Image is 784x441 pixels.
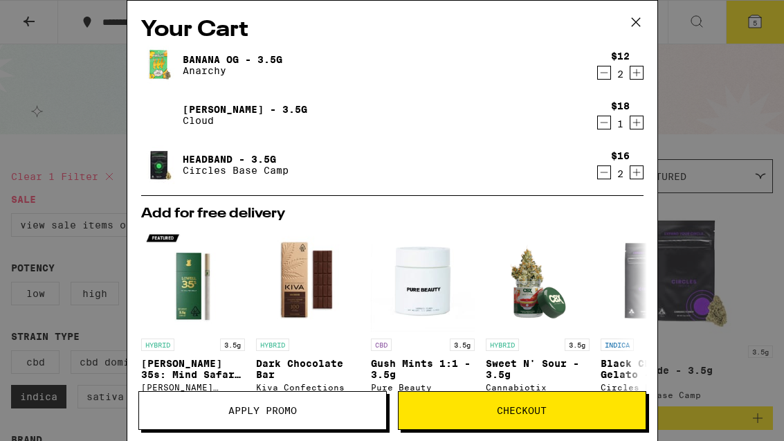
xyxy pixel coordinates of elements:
p: 3.5g [565,339,590,351]
a: Open page for Gush Mints 1:1 - 3.5g from Pure Beauty [371,228,475,411]
p: Gush Mints 1:1 - 3.5g [371,358,475,380]
p: CBD [371,339,392,351]
button: Checkout [398,391,646,430]
div: Kiva Confections [256,383,360,392]
a: [PERSON_NAME] - 3.5g [183,104,307,115]
button: Increment [630,116,644,129]
p: INDICA [601,339,634,351]
div: $16 [611,150,630,161]
span: Checkout [497,406,547,415]
div: $12 [611,51,630,62]
p: 3.5g [220,339,245,351]
button: Apply Promo [138,391,387,430]
p: HYBRID [486,339,519,351]
p: Cloud [183,115,307,126]
img: Banana OG - 3.5g [141,46,180,84]
a: Banana OG - 3.5g [183,54,282,65]
a: Open page for Dark Chocolate Bar from Kiva Confections [256,228,360,411]
p: HYBRID [256,339,289,351]
span: Apply Promo [228,406,297,415]
div: $18 [611,100,630,111]
h2: Your Cart [141,15,644,46]
div: 2 [611,69,630,80]
div: 1 [611,118,630,129]
button: Decrement [597,66,611,80]
p: 3.5g [450,339,475,351]
div: [PERSON_NAME] Farms [141,383,245,392]
button: Increment [630,165,644,179]
p: Black Cherry Gelato - 3.5g [601,358,704,380]
button: Increment [630,66,644,80]
img: Cannabiotix - Sweet N' Sour - 3.5g [486,228,590,332]
div: 2 [611,168,630,179]
h2: Add for free delivery [141,207,644,221]
a: Open page for Sweet N' Sour - 3.5g from Cannabiotix [486,228,590,411]
img: Kiva Confections - Dark Chocolate Bar [256,228,360,332]
div: Pure Beauty [371,383,475,392]
div: Circles Base Camp [601,383,704,392]
div: Cannabiotix [486,383,590,392]
img: Lowell Farms - Lowell 35s: Mind Safari 10-Pack - 3.5g [141,228,245,332]
p: Dark Chocolate Bar [256,358,360,380]
p: Sweet N' Sour - 3.5g [486,358,590,380]
p: Anarchy [183,65,282,76]
img: Headband - 3.5g [141,145,180,184]
img: Pure Beauty - Gush Mints 1:1 - 3.5g [371,228,475,332]
a: Open page for Black Cherry Gelato - 3.5g from Circles Base Camp [601,228,704,411]
p: [PERSON_NAME] 35s: Mind Safari 10-Pack - 3.5g [141,358,245,380]
button: Decrement [597,116,611,129]
img: Mochi Gelato - 3.5g [141,96,180,134]
p: Circles Base Camp [183,165,289,176]
a: Open page for Lowell 35s: Mind Safari 10-Pack - 3.5g from Lowell Farms [141,228,245,411]
a: Headband - 3.5g [183,154,289,165]
img: Circles Base Camp - Black Cherry Gelato - 3.5g [601,228,704,332]
button: Decrement [597,165,611,179]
